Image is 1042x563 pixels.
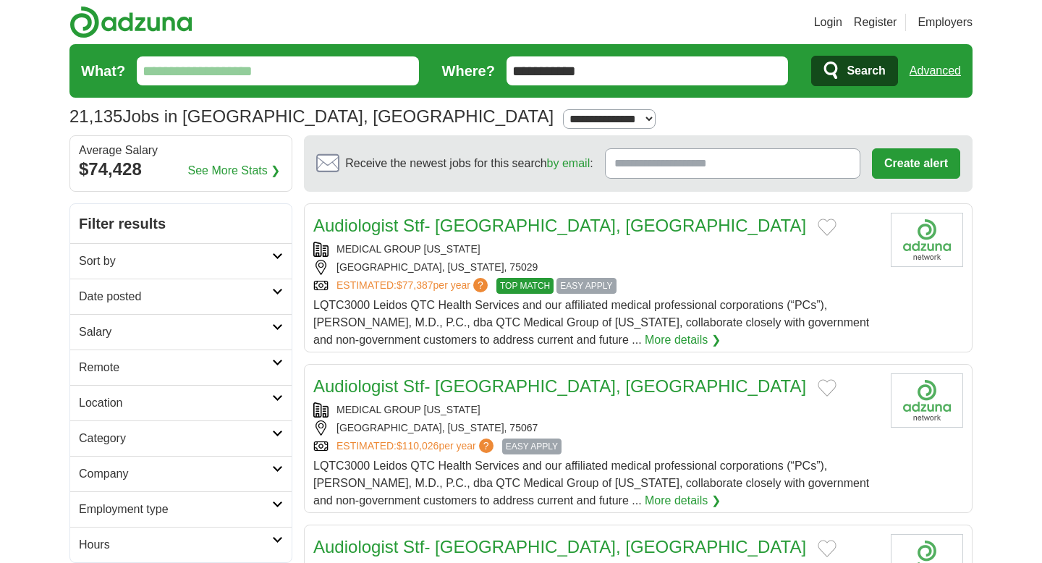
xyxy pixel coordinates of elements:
[70,420,292,456] a: Category
[79,253,272,270] h2: Sort by
[313,376,806,396] a: Audiologist Stf- [GEOGRAPHIC_DATA], [GEOGRAPHIC_DATA]
[79,394,272,412] h2: Location
[910,56,961,85] a: Advanced
[313,460,869,507] span: LQTC3000 Leidos QTC Health Services and our affiliated medical professional corporations (“PCs”),...
[345,155,593,172] span: Receive the newest jobs for this search :
[70,350,292,385] a: Remote
[818,540,836,557] button: Add to favorite jobs
[496,278,554,294] span: TOP MATCH
[814,14,842,31] a: Login
[70,456,292,491] a: Company
[70,527,292,562] a: Hours
[70,491,292,527] a: Employment type
[313,537,806,556] a: Audiologist Stf- [GEOGRAPHIC_DATA], [GEOGRAPHIC_DATA]
[891,213,963,267] img: Company logo
[547,157,590,169] a: by email
[918,14,973,31] a: Employers
[79,288,272,305] h2: Date posted
[473,278,488,292] span: ?
[336,439,496,454] a: ESTIMATED:$110,026per year?
[556,278,616,294] span: EASY APPLY
[442,60,495,82] label: Where?
[502,439,562,454] span: EASY APPLY
[818,219,836,236] button: Add to favorite jobs
[645,492,721,509] a: More details ❯
[69,6,192,38] img: Adzuna logo
[79,359,272,376] h2: Remote
[79,465,272,483] h2: Company
[645,331,721,349] a: More details ❯
[397,440,439,452] span: $110,026
[79,145,283,156] div: Average Salary
[70,243,292,279] a: Sort by
[313,216,806,235] a: Audiologist Stf- [GEOGRAPHIC_DATA], [GEOGRAPHIC_DATA]
[70,385,292,420] a: Location
[313,242,879,257] div: MEDICAL GROUP [US_STATE]
[811,56,897,86] button: Search
[69,103,122,130] span: 21,135
[70,204,292,243] h2: Filter results
[313,420,879,436] div: [GEOGRAPHIC_DATA], [US_STATE], 75067
[188,162,281,179] a: See More Stats ❯
[854,14,897,31] a: Register
[313,299,869,346] span: LQTC3000 Leidos QTC Health Services and our affiliated medical professional corporations (“PCs”),...
[79,501,272,518] h2: Employment type
[79,430,272,447] h2: Category
[69,106,554,126] h1: Jobs in [GEOGRAPHIC_DATA], [GEOGRAPHIC_DATA]
[397,279,433,291] span: $77,387
[818,379,836,397] button: Add to favorite jobs
[872,148,960,179] button: Create alert
[479,439,494,453] span: ?
[79,536,272,554] h2: Hours
[336,278,491,294] a: ESTIMATED:$77,387per year?
[70,279,292,314] a: Date posted
[70,314,292,350] a: Salary
[81,60,125,82] label: What?
[79,323,272,341] h2: Salary
[891,373,963,428] img: Company logo
[79,156,283,182] div: $74,428
[313,260,879,275] div: [GEOGRAPHIC_DATA], [US_STATE], 75029
[847,56,885,85] span: Search
[313,402,879,418] div: MEDICAL GROUP [US_STATE]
